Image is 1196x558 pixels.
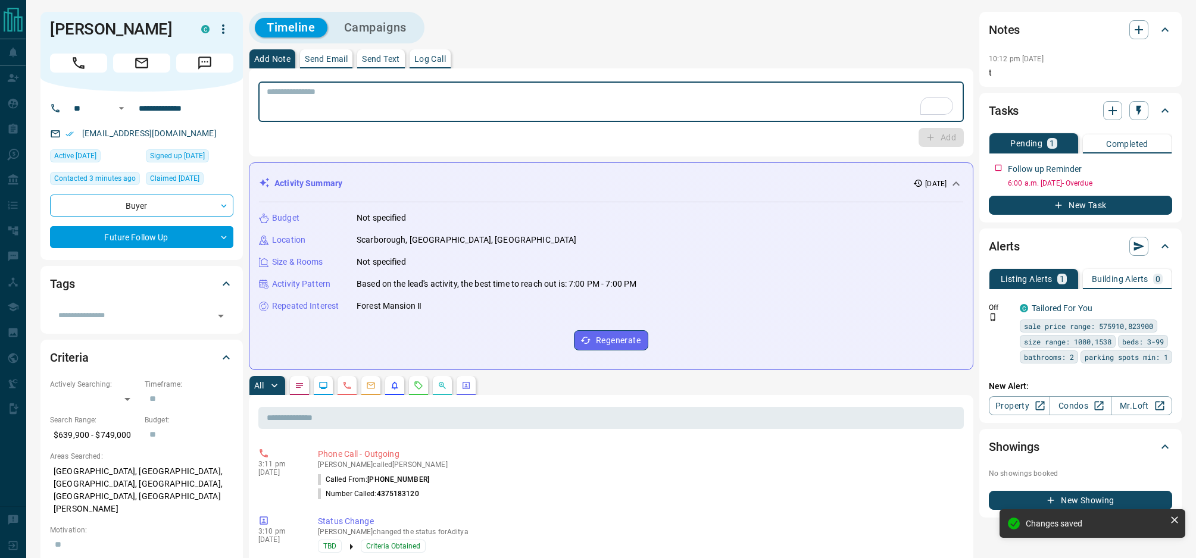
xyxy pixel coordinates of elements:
[1020,304,1028,312] div: condos.ca
[272,256,323,268] p: Size & Rooms
[414,55,446,63] p: Log Call
[1008,163,1082,175] p: Follow up Reminder
[989,67,1172,79] p: t
[989,491,1172,510] button: New Showing
[213,308,229,324] button: Open
[255,18,327,37] button: Timeline
[1050,396,1111,415] a: Condos
[366,540,420,552] span: Criteria Obtained
[50,348,89,367] h2: Criteria
[357,300,421,312] p: Forest Mansion Ⅱ
[254,381,264,390] p: All
[318,528,959,536] p: [PERSON_NAME] changed the status for Aditya
[925,178,947,189] p: [DATE]
[318,515,959,528] p: Status Change
[357,256,406,268] p: Not specified
[50,226,233,248] div: Future Follow Up
[258,468,300,477] p: [DATE]
[989,468,1172,479] p: No showings booked
[989,101,1019,120] h2: Tasks
[1008,178,1172,189] p: 6:00 a.m. [DATE] - Overdue
[357,234,576,246] p: Scarborough, [GEOGRAPHIC_DATA], [GEOGRAPHIC_DATA]
[989,237,1020,256] h2: Alerts
[989,55,1044,63] p: 10:12 pm [DATE]
[272,234,305,246] p: Location
[267,87,955,117] textarea: To enrich screen reader interactions, please activate Accessibility in Grammarly extension settings
[274,177,342,190] p: Activity Summary
[50,415,139,425] p: Search Range:
[272,278,330,290] p: Activity Pattern
[65,130,74,138] svg: Email Verified
[1106,140,1148,148] p: Completed
[50,451,233,462] p: Areas Searched:
[1122,336,1164,347] span: beds: 3-99
[50,425,139,445] p: $639,900 - $749,000
[989,302,1013,313] p: Off
[54,173,136,184] span: Contacted 3 minutes ago
[362,55,400,63] p: Send Text
[1050,139,1054,148] p: 1
[1156,275,1160,283] p: 0
[1010,139,1042,148] p: Pending
[295,381,304,390] svg: Notes
[259,173,963,195] div: Activity Summary[DATE]
[145,415,233,425] p: Budget:
[989,196,1172,215] button: New Task
[82,128,217,138] a: [EMAIL_ADDRESS][DOMAIN_NAME]
[989,15,1172,44] div: Notes
[318,488,419,499] p: Number Called:
[50,149,140,166] div: Mon Aug 11 2025
[1001,275,1053,283] p: Listing Alerts
[50,20,183,39] h1: [PERSON_NAME]
[574,330,648,350] button: Regenerate
[989,380,1172,393] p: New Alert:
[258,535,300,544] p: [DATE]
[989,20,1020,39] h2: Notes
[146,149,233,166] div: Mon Aug 11 2025
[332,18,419,37] button: Campaigns
[318,474,429,485] p: Called From:
[989,313,997,321] svg: Push Notification Only
[146,172,233,189] div: Mon Aug 11 2025
[1024,320,1153,332] span: sale price range: 575910,823900
[1085,351,1168,363] span: parking spots min: 1
[150,150,205,162] span: Signed up [DATE]
[367,475,429,484] span: [PHONE_NUMBER]
[176,54,233,73] span: Message
[50,195,233,217] div: Buyer
[272,212,299,224] p: Budget
[989,96,1172,125] div: Tasks
[414,381,423,390] svg: Requests
[377,490,419,498] span: 4375183120
[390,381,399,390] svg: Listing Alerts
[201,25,210,33] div: condos.ca
[1060,275,1064,283] p: 1
[258,460,300,468] p: 3:11 pm
[1024,336,1111,347] span: size range: 1080,1538
[50,462,233,519] p: [GEOGRAPHIC_DATA], [GEOGRAPHIC_DATA], [GEOGRAPHIC_DATA], [GEOGRAPHIC_DATA], [GEOGRAPHIC_DATA], [G...
[323,540,336,552] span: TBD
[114,101,129,115] button: Open
[989,396,1050,415] a: Property
[50,269,233,298] div: Tags
[989,232,1172,261] div: Alerts
[54,150,96,162] span: Active [DATE]
[254,55,291,63] p: Add Note
[113,54,170,73] span: Email
[342,381,352,390] svg: Calls
[318,448,959,460] p: Phone Call - Outgoing
[50,525,233,535] p: Motivation:
[50,379,139,390] p: Actively Searching:
[272,300,339,312] p: Repeated Interest
[50,54,107,73] span: Call
[145,379,233,390] p: Timeframe:
[318,460,959,469] p: [PERSON_NAME] called [PERSON_NAME]
[1032,303,1092,313] a: Tailored For You
[438,381,447,390] svg: Opportunities
[305,55,348,63] p: Send Email
[357,278,636,290] p: Based on the lead's activity, the best time to reach out is: 7:00 PM - 7:00 PM
[357,212,406,224] p: Not specified
[1024,351,1074,363] span: bathrooms: 2
[318,381,328,390] svg: Lead Browsing Activity
[989,432,1172,461] div: Showings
